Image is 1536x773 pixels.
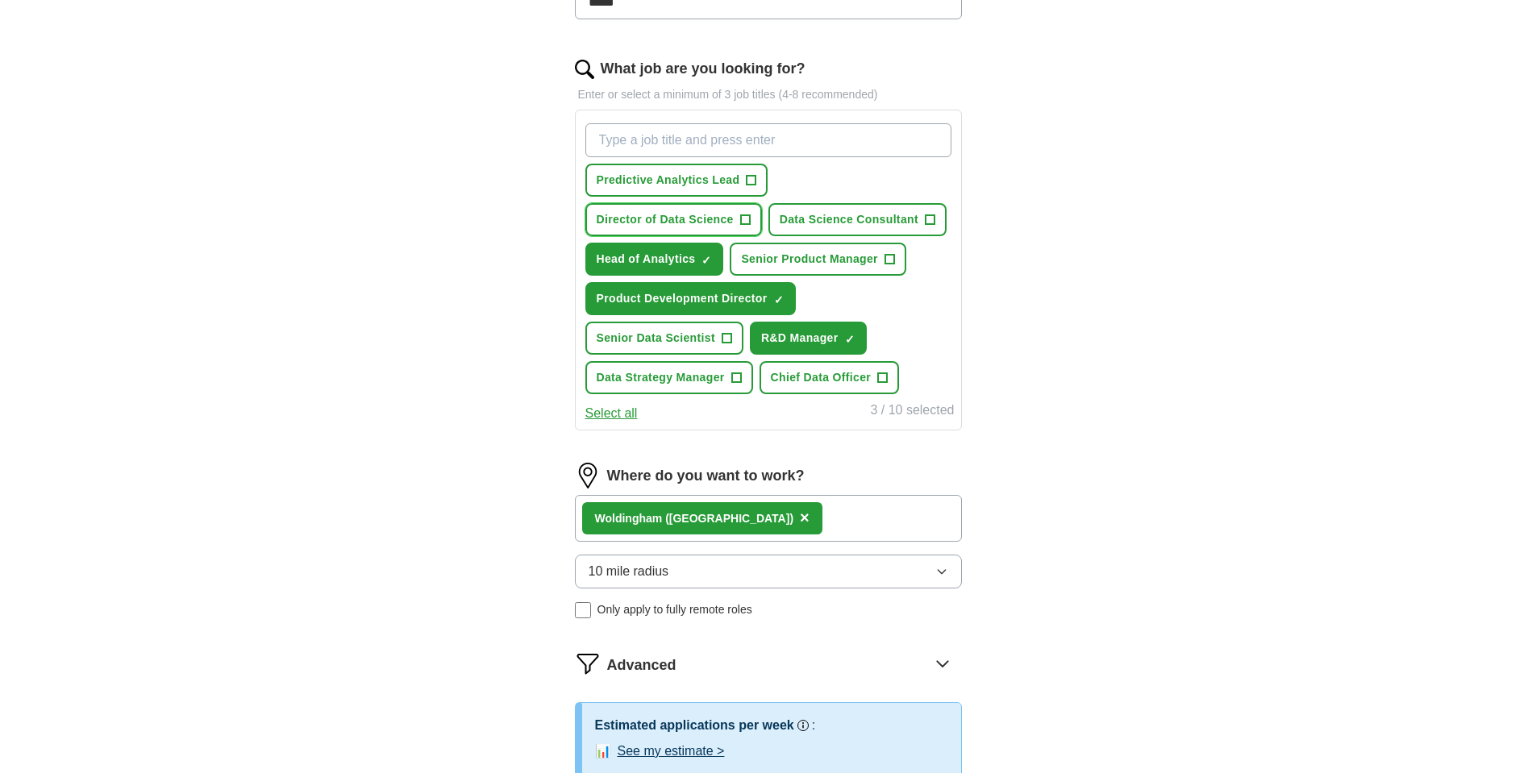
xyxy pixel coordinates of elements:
[585,282,796,315] button: Product Development Director✓
[800,509,810,526] span: ×
[750,322,867,355] button: R&D Manager✓
[741,251,878,268] span: Senior Product Manager
[597,369,725,386] span: Data Strategy Manager
[761,330,839,347] span: R&D Manager
[595,716,794,735] h3: Estimated applications per week
[575,650,601,676] img: filter
[597,211,734,228] span: Director of Data Science
[774,293,784,306] span: ✓
[595,512,663,525] strong: Woldingham
[607,465,805,487] label: Where do you want to work?
[575,86,962,103] p: Enter or select a minimum of 3 job titles (4-8 recommended)
[597,251,696,268] span: Head of Analytics
[618,742,725,761] button: See my estimate >
[597,290,768,307] span: Product Development Director
[771,369,872,386] span: Chief Data Officer
[585,164,768,197] button: Predictive Analytics Lead
[800,506,810,530] button: ×
[701,254,711,267] span: ✓
[780,211,918,228] span: Data Science Consultant
[585,243,724,276] button: Head of Analytics✓
[585,322,743,355] button: Senior Data Scientist
[601,58,805,80] label: What job are you looking for?
[597,601,752,618] span: Only apply to fully remote roles
[589,562,669,581] span: 10 mile radius
[597,172,740,189] span: Predictive Analytics Lead
[585,404,638,423] button: Select all
[585,123,951,157] input: Type a job title and press enter
[585,361,753,394] button: Data Strategy Manager
[597,330,715,347] span: Senior Data Scientist
[575,602,591,618] input: Only apply to fully remote roles
[730,243,906,276] button: Senior Product Manager
[760,361,900,394] button: Chief Data Officer
[812,716,815,735] h3: :
[768,203,947,236] button: Data Science Consultant
[870,401,954,423] div: 3 / 10 selected
[575,555,962,588] button: 10 mile radius
[585,203,762,236] button: Director of Data Science
[845,333,855,346] span: ✓
[595,742,611,761] span: 📊
[575,463,601,488] img: location.png
[665,512,793,525] span: ([GEOGRAPHIC_DATA])
[575,60,594,79] img: search.png
[607,655,676,676] span: Advanced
